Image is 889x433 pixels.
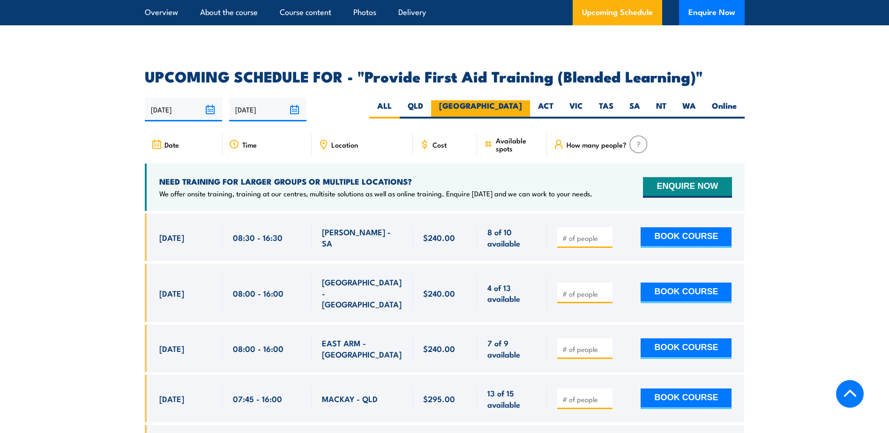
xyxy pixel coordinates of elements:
input: # of people [562,233,609,243]
button: ENQUIRE NOW [643,177,732,198]
span: [DATE] [159,288,184,299]
span: Available spots [496,136,540,152]
span: $295.00 [423,393,455,404]
button: BOOK COURSE [641,283,732,303]
input: To date [229,97,306,121]
label: NT [648,100,674,119]
button: BOOK COURSE [641,388,732,409]
label: TAS [591,100,621,119]
label: Online [704,100,745,119]
span: 8 of 10 available [487,226,537,248]
span: [DATE] [159,393,184,404]
span: $240.00 [423,288,455,299]
p: We offer onsite training, training at our centres, multisite solutions as well as online training... [159,189,592,198]
span: 4 of 13 available [487,282,537,304]
input: From date [145,97,222,121]
span: EAST ARM - [GEOGRAPHIC_DATA] [322,337,403,359]
span: Date [164,141,179,149]
span: Cost [433,141,447,149]
span: $240.00 [423,343,455,354]
input: # of people [562,289,609,299]
span: Location [331,141,358,149]
span: [DATE] [159,232,184,243]
h2: UPCOMING SCHEDULE FOR - "Provide First Aid Training (Blended Learning)" [145,69,745,82]
span: 08:00 - 16:00 [233,343,284,354]
input: # of people [562,395,609,404]
span: 08:30 - 16:30 [233,232,283,243]
label: WA [674,100,704,119]
h4: NEED TRAINING FOR LARGER GROUPS OR MULTIPLE LOCATIONS? [159,176,592,187]
label: ACT [530,100,561,119]
button: BOOK COURSE [641,338,732,359]
input: # of people [562,344,609,354]
label: VIC [561,100,591,119]
span: MACKAY - QLD [322,393,378,404]
label: [GEOGRAPHIC_DATA] [431,100,530,119]
span: How many people? [567,141,627,149]
label: ALL [369,100,400,119]
span: Time [242,141,257,149]
label: SA [621,100,648,119]
span: [GEOGRAPHIC_DATA] - [GEOGRAPHIC_DATA] [322,276,403,309]
span: 08:00 - 16:00 [233,288,284,299]
span: [DATE] [159,343,184,354]
span: [PERSON_NAME] - SA [322,226,403,248]
button: BOOK COURSE [641,227,732,248]
span: 7 of 9 available [487,337,537,359]
span: $240.00 [423,232,455,243]
span: 13 of 15 available [487,388,537,410]
label: QLD [400,100,431,119]
span: 07:45 - 16:00 [233,393,282,404]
